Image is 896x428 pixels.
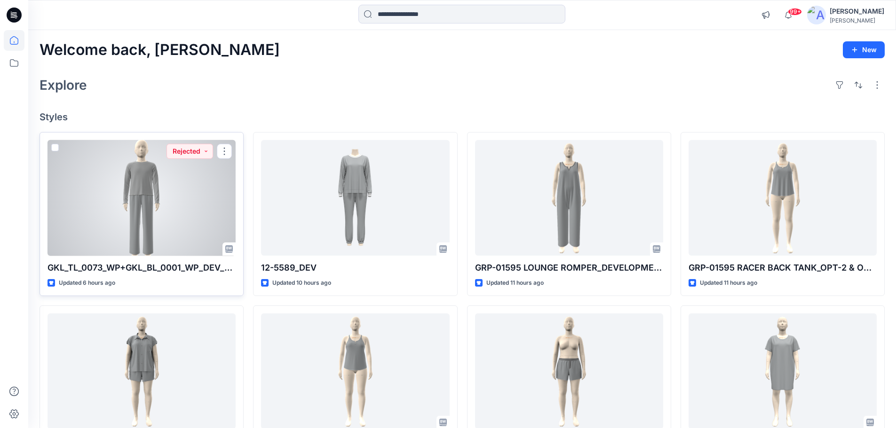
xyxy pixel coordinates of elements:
img: avatar [807,6,826,24]
p: GRP-01595 RACER BACK TANK_OPT-2 & OPT-3_DEVELOPMENT [689,261,877,274]
div: [PERSON_NAME] [830,6,884,17]
h2: Welcome back, [PERSON_NAME] [40,41,280,59]
p: Updated 6 hours ago [59,278,115,288]
p: GKL_TL_0073_WP+GKL_BL_0001_WP_DEV_REV1 [48,261,236,274]
button: New [843,41,885,58]
h2: Explore [40,78,87,93]
h4: Styles [40,111,885,123]
a: 12-5589_DEV [261,140,449,256]
a: GRP-01595 RACER BACK TANK_OPT-2 & OPT-3_DEVELOPMENT [689,140,877,256]
p: Updated 11 hours ago [700,278,757,288]
a: GRP-01595 LOUNGE ROMPER_DEVELOPMENT [475,140,663,256]
p: Updated 10 hours ago [272,278,331,288]
p: Updated 11 hours ago [486,278,544,288]
span: 99+ [788,8,802,16]
div: [PERSON_NAME] [830,17,884,24]
p: 12-5589_DEV [261,261,449,274]
a: GKL_TL_0073_WP+GKL_BL_0001_WP_DEV_REV1 [48,140,236,256]
p: GRP-01595 LOUNGE ROMPER_DEVELOPMENT [475,261,663,274]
